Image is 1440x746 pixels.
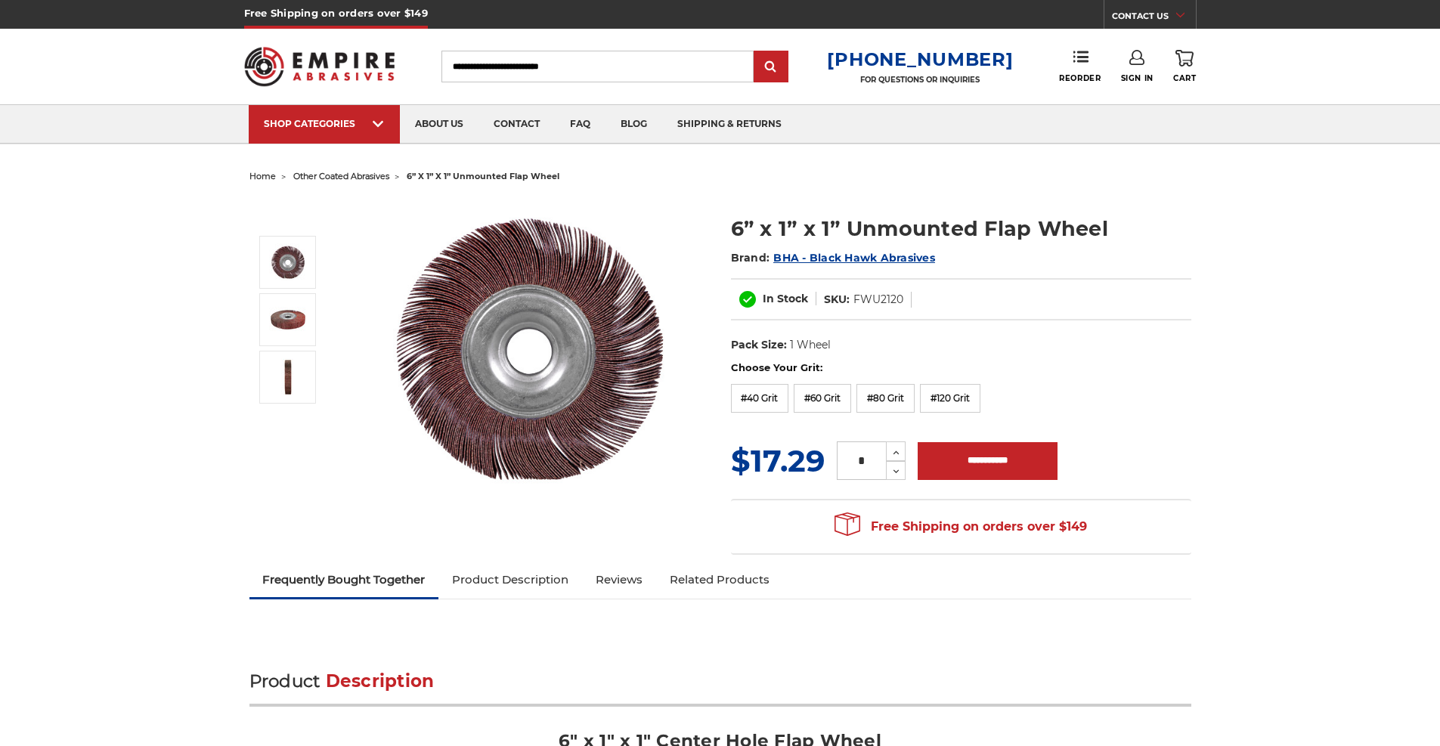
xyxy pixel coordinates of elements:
[827,75,1013,85] p: FOR QUESTIONS OR INQUIRIES
[478,105,555,144] a: contact
[1059,73,1101,83] span: Reorder
[1112,8,1196,29] a: CONTACT US
[835,512,1087,542] span: Free Shipping on orders over $149
[824,292,850,308] dt: SKU:
[731,214,1191,243] h1: 6” x 1” x 1” Unmounted Flap Wheel
[438,563,582,596] a: Product Description
[1121,73,1154,83] span: Sign In
[264,118,385,129] div: SHOP CATEGORIES
[853,292,903,308] dd: FWU2120
[326,670,435,692] span: Description
[244,37,395,96] img: Empire Abrasives
[605,105,662,144] a: blog
[293,171,389,181] a: other coated abrasives
[1173,73,1196,83] span: Cart
[731,337,787,353] dt: Pack Size:
[731,251,770,265] span: Brand:
[400,105,478,144] a: about us
[656,563,783,596] a: Related Products
[773,251,935,265] a: BHA - Black Hawk Abrasives
[1059,50,1101,82] a: Reorder
[582,563,656,596] a: Reviews
[790,337,831,353] dd: 1 Wheel
[249,670,321,692] span: Product
[249,171,276,181] a: home
[407,171,559,181] span: 6” x 1” x 1” unmounted flap wheel
[763,292,808,305] span: In Stock
[662,105,797,144] a: shipping & returns
[379,198,681,500] img: 6" x 1" x 1" unmounted flap wheel
[555,105,605,144] a: faq
[269,358,307,396] img: unmounted flap wheel
[1173,50,1196,83] a: Cart
[827,48,1013,70] a: [PHONE_NUMBER]
[249,563,439,596] a: Frequently Bought Together
[756,52,786,82] input: Submit
[731,442,825,479] span: $17.29
[731,361,1191,376] label: Choose Your Grit:
[269,301,307,339] img: 6 inch flap wheel center hole
[269,243,307,281] img: 6" x 1" x 1" unmounted flap wheel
